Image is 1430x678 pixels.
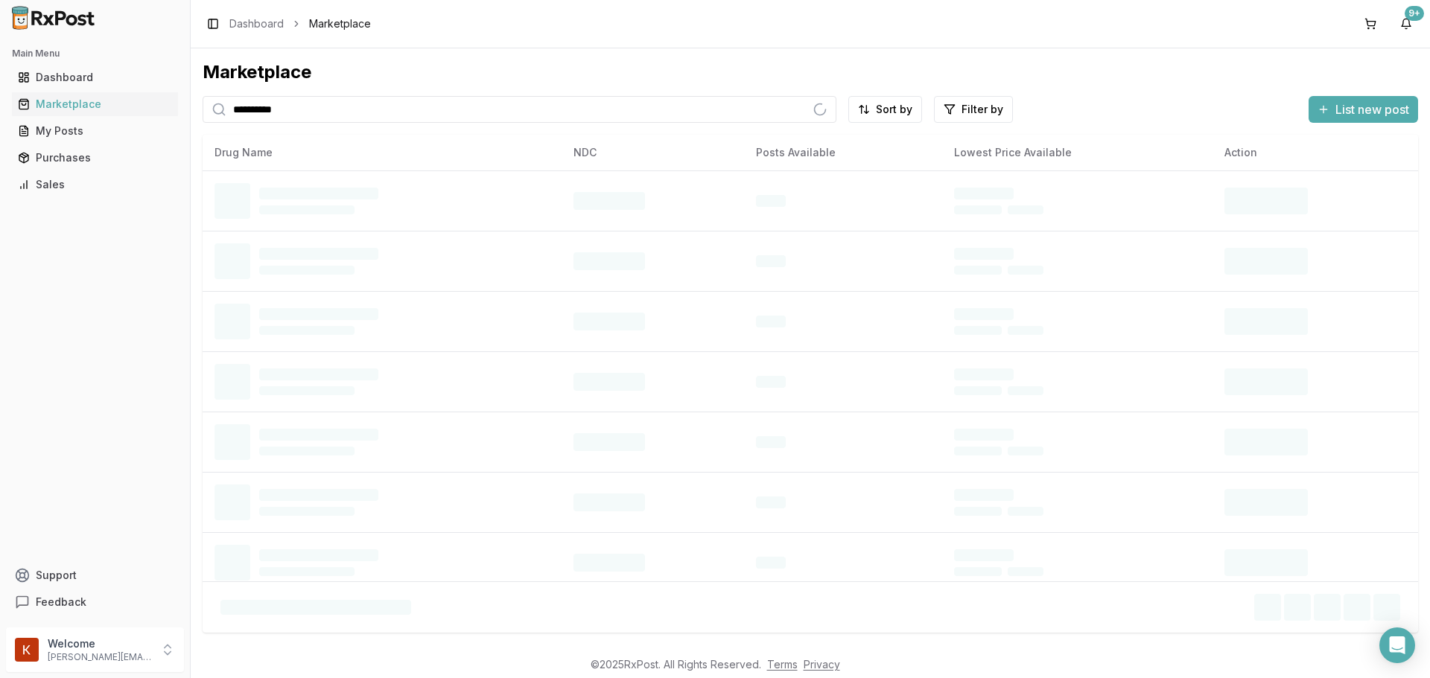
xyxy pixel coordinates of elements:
[1309,96,1418,123] button: List new post
[1394,12,1418,36] button: 9+
[1379,627,1415,663] div: Open Intercom Messenger
[6,146,184,170] button: Purchases
[848,96,922,123] button: Sort by
[18,124,172,138] div: My Posts
[18,97,172,112] div: Marketplace
[6,119,184,143] button: My Posts
[6,92,184,116] button: Marketplace
[203,60,1418,84] div: Marketplace
[876,102,912,117] span: Sort by
[12,144,178,171] a: Purchases
[48,651,151,663] p: [PERSON_NAME][EMAIL_ADDRESS][DOMAIN_NAME]
[942,135,1213,170] th: Lowest Price Available
[12,64,178,91] a: Dashboard
[12,91,178,118] a: Marketplace
[934,96,1013,123] button: Filter by
[18,177,172,192] div: Sales
[12,48,178,60] h2: Main Menu
[229,16,284,31] a: Dashboard
[203,135,562,170] th: Drug Name
[12,171,178,198] a: Sales
[6,562,184,589] button: Support
[804,658,840,671] a: Privacy
[1213,135,1418,170] th: Action
[18,70,172,85] div: Dashboard
[962,102,1003,117] span: Filter by
[767,658,798,671] a: Terms
[309,16,371,31] span: Marketplace
[36,595,86,610] span: Feedback
[12,118,178,144] a: My Posts
[6,173,184,196] button: Sales
[1335,100,1409,118] span: List new post
[15,638,39,662] img: User avatar
[6,589,184,615] button: Feedback
[1309,103,1418,118] a: List new post
[562,135,744,170] th: NDC
[18,150,172,165] div: Purchases
[48,636,151,651] p: Welcome
[744,135,942,170] th: Posts Available
[6,6,101,30] img: RxPost Logo
[1405,6,1424,21] div: 9+
[6,65,184,89] button: Dashboard
[229,16,371,31] nav: breadcrumb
